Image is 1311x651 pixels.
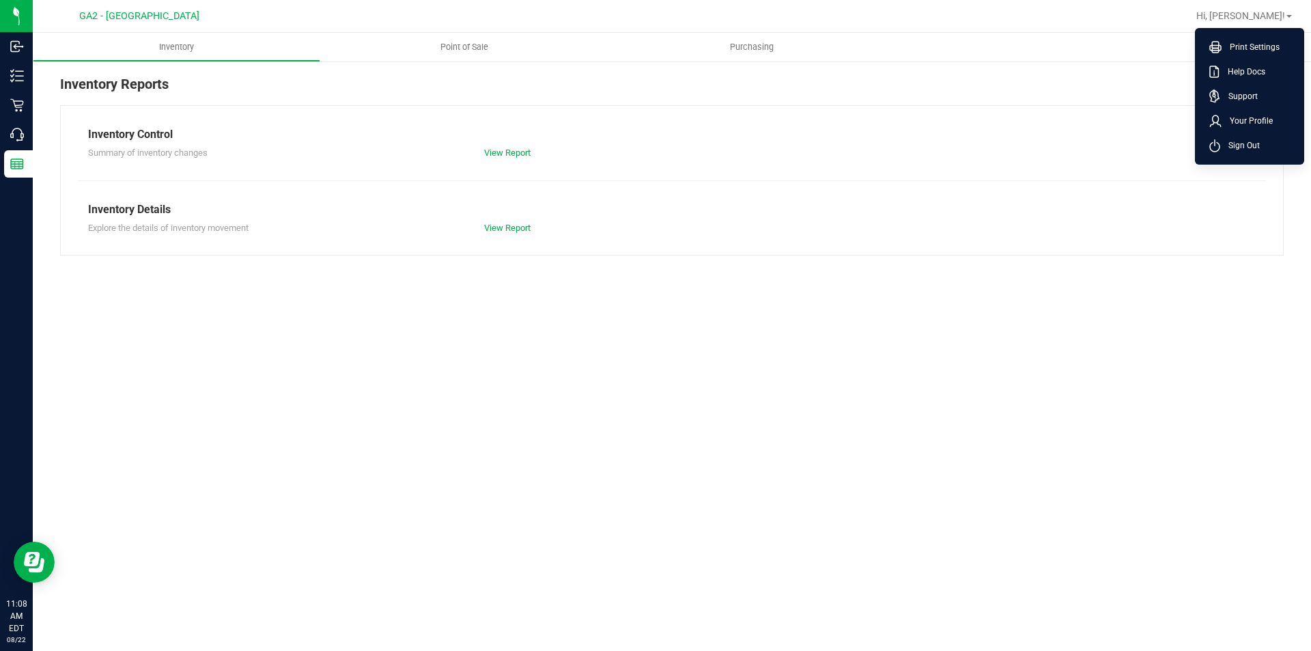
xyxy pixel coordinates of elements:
[6,598,27,635] p: 11:08 AM EDT
[60,74,1284,105] div: Inventory Reports
[88,202,1256,218] div: Inventory Details
[10,69,24,83] inline-svg: Inventory
[1220,89,1258,103] span: Support
[484,148,531,158] a: View Report
[6,635,27,645] p: 08/22
[88,126,1256,143] div: Inventory Control
[1209,89,1295,103] a: Support
[1209,65,1295,79] a: Help Docs
[608,33,895,61] a: Purchasing
[88,223,249,233] span: Explore the details of inventory movement
[1220,65,1265,79] span: Help Docs
[711,41,792,53] span: Purchasing
[141,41,212,53] span: Inventory
[10,40,24,53] inline-svg: Inbound
[10,157,24,171] inline-svg: Reports
[320,33,608,61] a: Point of Sale
[79,10,199,22] span: GA2 - [GEOGRAPHIC_DATA]
[88,148,208,158] span: Summary of inventory changes
[1220,139,1260,152] span: Sign Out
[1222,114,1273,128] span: Your Profile
[14,542,55,583] iframe: Resource center
[1222,40,1280,54] span: Print Settings
[1198,133,1301,158] li: Sign Out
[10,98,24,112] inline-svg: Retail
[33,33,320,61] a: Inventory
[1196,10,1285,21] span: Hi, [PERSON_NAME]!
[484,223,531,233] a: View Report
[10,128,24,141] inline-svg: Call Center
[422,41,507,53] span: Point of Sale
